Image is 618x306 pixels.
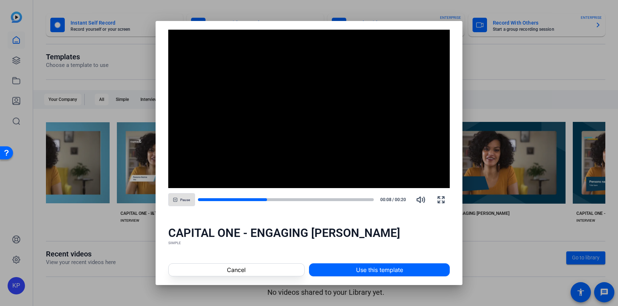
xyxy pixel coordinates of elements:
span: Cancel [227,265,246,274]
span: Pause [180,198,190,202]
button: Mute [412,191,429,208]
span: 00:08 [377,196,391,203]
span: 00:20 [395,196,410,203]
button: Cancel [168,263,305,276]
div: CAPITAL ONE - ENGAGING [PERSON_NAME] [168,226,450,240]
button: Fullscreen [432,191,450,208]
span: Use this template [356,265,403,274]
div: SIMPLE [168,240,450,246]
button: Use this template [309,263,450,276]
div: / [377,196,409,203]
div: Video Player [168,30,450,188]
button: Pause [168,193,195,206]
